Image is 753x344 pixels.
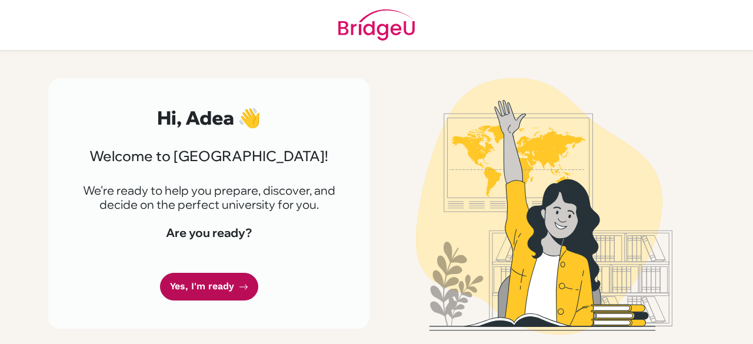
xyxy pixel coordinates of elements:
h3: Welcome to [GEOGRAPHIC_DATA]! [76,148,341,165]
h2: Hi, Adea 👋 [76,106,341,129]
a: Yes, I'm ready [160,273,258,300]
h4: Are you ready? [76,226,341,240]
p: We're ready to help you prepare, discover, and decide on the perfect university for you. [76,183,341,212]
